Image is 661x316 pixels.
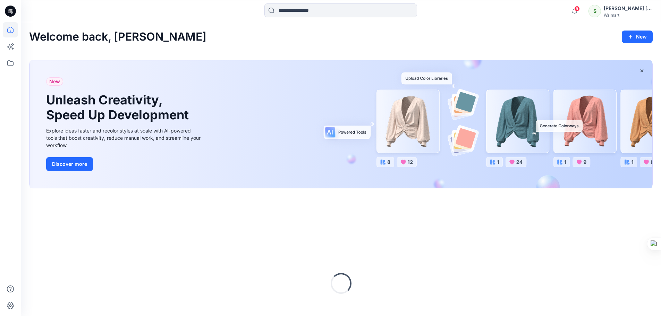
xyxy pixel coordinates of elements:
[622,31,653,43] button: New
[46,157,93,171] button: Discover more
[588,5,601,17] div: S​
[46,127,202,149] div: Explore ideas faster and recolor styles at scale with AI-powered tools that boost creativity, red...
[49,77,60,86] span: New
[46,93,192,122] h1: Unleash Creativity, Speed Up Development
[46,157,202,171] a: Discover more
[604,4,652,12] div: [PERSON_NAME] ​[PERSON_NAME]
[604,12,652,18] div: Walmart
[29,31,206,43] h2: Welcome back, [PERSON_NAME]
[574,6,580,11] span: 5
